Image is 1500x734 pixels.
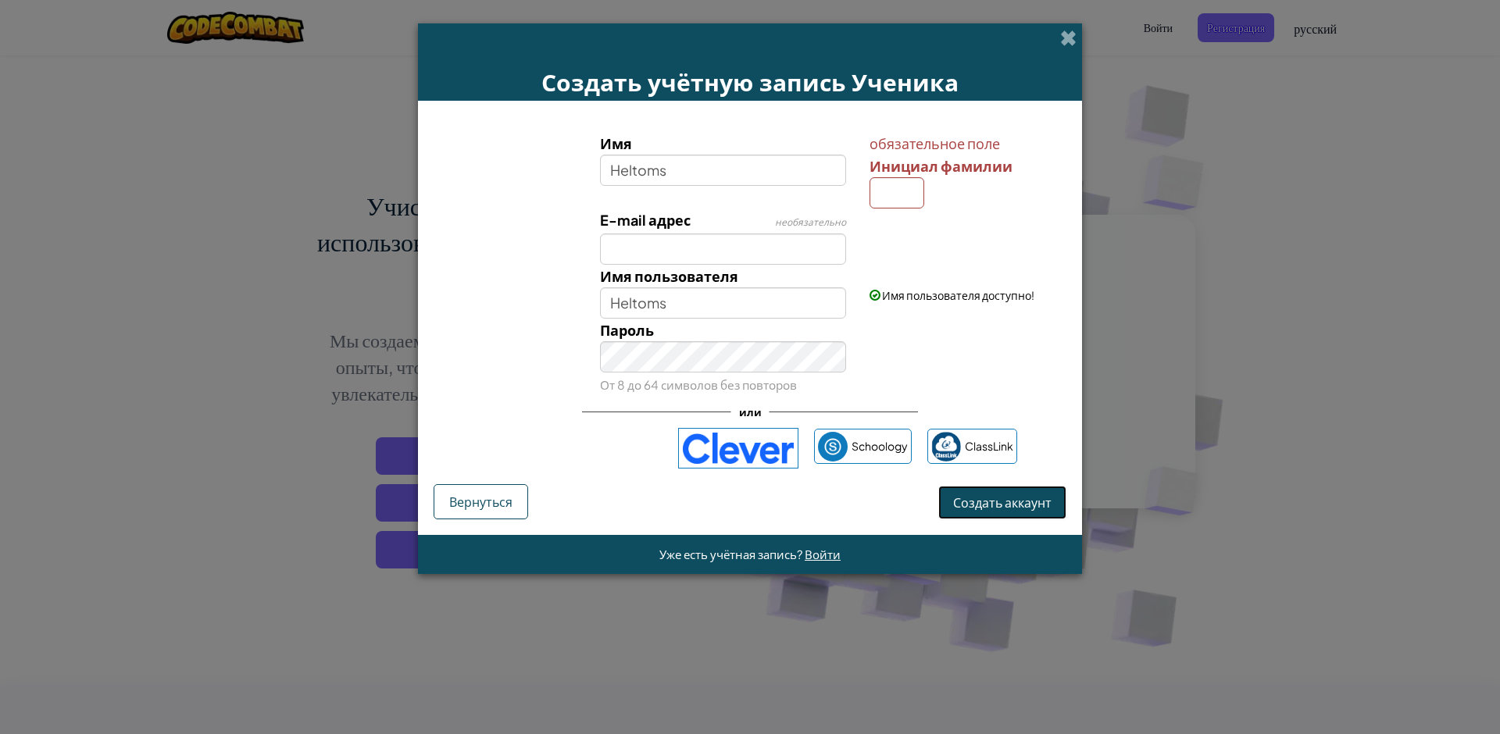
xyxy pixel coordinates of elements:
a: Войти [805,547,841,561]
small: От 8 до 64 символов без повторов [600,377,797,392]
span: обязательное поле [870,132,1062,155]
button: Создать аккаунт [938,486,1066,519]
span: Пароль [600,321,654,339]
iframe: Кнопка "Войти с аккаунтом Google" [476,431,670,465]
span: Вернуться [449,493,512,510]
img: schoology.png [818,432,848,461]
span: Имя [600,134,632,152]
span: Создать учётную запись Ученика [541,66,959,98]
span: ClassLink [965,435,1013,458]
span: Schoology [852,435,908,458]
span: Имя пользователя [600,267,738,285]
span: E-mail адрес [600,211,691,229]
span: Инициал фамилии [870,157,1012,175]
img: clever-logo-blue.png [678,428,798,469]
span: необязательно [775,216,846,228]
span: или [731,401,770,423]
span: Уже есть учётная запись? [659,547,805,561]
img: classlink-logo-small.png [931,432,961,461]
span: Имя пользователя доступно! [882,288,1034,302]
button: Вернуться [434,484,528,519]
span: Создать аккаунт [953,494,1052,511]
